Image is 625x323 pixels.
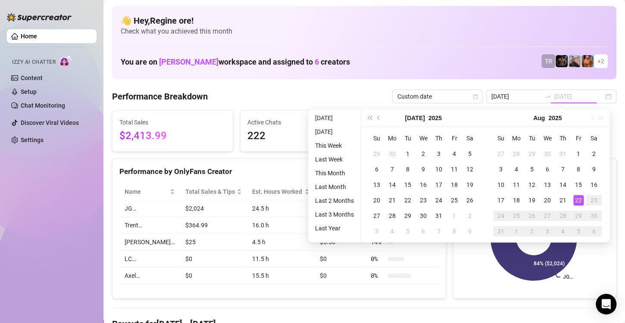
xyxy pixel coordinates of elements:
td: 15.5 h [247,267,315,284]
div: 29 [372,149,382,159]
div: 12 [527,180,537,190]
td: 2025-07-30 [540,146,555,161]
td: 2025-08-20 [540,193,555,208]
div: 18 [511,195,522,205]
th: We [416,130,431,146]
div: 23 [589,195,599,205]
td: 2025-07-19 [462,177,478,193]
div: 8 [449,226,459,236]
div: 29 [527,149,537,159]
div: 30 [387,149,397,159]
button: Choose a month [533,109,545,127]
li: [DATE] [312,127,357,137]
td: 2025-07-30 [416,208,431,224]
li: [DATE] [312,113,357,123]
text: JG… [562,274,572,280]
td: $2,024 [180,200,247,217]
li: Last 3 Months [312,209,357,220]
th: Su [369,130,384,146]
td: 2025-08-15 [571,177,586,193]
span: Total Sales & Tips [185,187,235,196]
div: 6 [372,164,382,174]
td: 4.5 h [247,234,315,251]
td: 2025-08-22 [571,193,586,208]
td: 2025-08-06 [540,161,555,177]
td: 2025-07-22 [400,193,416,208]
td: $0 [180,267,247,284]
td: 2025-08-04 [509,161,524,177]
td: 2025-08-08 [571,161,586,177]
td: Trent… [119,217,180,234]
td: 2025-08-07 [431,224,447,239]
td: 2025-09-02 [524,224,540,239]
td: 2025-08-30 [586,208,602,224]
td: 2025-07-26 [462,193,478,208]
div: 25 [449,195,459,205]
td: 2025-08-12 [524,177,540,193]
div: 14 [558,180,568,190]
div: 28 [387,211,397,221]
td: 2025-08-09 [462,224,478,239]
div: 7 [387,164,397,174]
div: 30 [542,149,553,159]
div: 15 [573,180,584,190]
td: 2025-08-25 [509,208,524,224]
a: Settings [21,137,44,143]
div: 11 [511,180,522,190]
td: 2025-06-29 [369,146,384,161]
a: Discover Viral Videos [21,119,79,126]
div: 11 [449,164,459,174]
div: 1 [573,149,584,159]
div: 16 [418,180,428,190]
h1: You are on workspace and assigned to creators [121,57,350,67]
td: 2025-09-05 [571,224,586,239]
div: 3 [496,164,506,174]
td: 2025-08-09 [586,161,602,177]
td: 2025-08-13 [540,177,555,193]
div: 12 [465,164,475,174]
span: 222 [247,128,354,144]
td: LC… [119,251,180,267]
th: Fr [571,130,586,146]
td: [PERSON_NAME]… [119,234,180,251]
div: 5 [403,226,413,236]
td: 2025-07-18 [447,177,462,193]
td: $25 [180,234,247,251]
li: This Week [312,140,357,151]
td: 2025-06-30 [384,146,400,161]
td: 2025-08-24 [493,208,509,224]
span: $2,413.99 [119,128,226,144]
td: 2025-08-01 [447,208,462,224]
input: End date [554,92,603,101]
td: 2025-08-02 [586,146,602,161]
div: 9 [465,226,475,236]
span: calendar [473,94,478,99]
div: 31 [496,226,506,236]
li: Last Month [312,182,357,192]
td: 2025-08-19 [524,193,540,208]
span: 0 % [371,271,384,280]
th: Tu [400,130,416,146]
div: 3 [434,149,444,159]
td: $0 [315,251,366,267]
img: AI Chatter [59,55,72,67]
td: Axel… [119,267,180,284]
div: 5 [465,149,475,159]
div: 17 [434,180,444,190]
div: 1 [449,211,459,221]
a: Content [21,75,43,81]
td: 11.5 h [247,251,315,267]
div: 27 [496,149,506,159]
td: 2025-07-09 [416,161,431,177]
div: 10 [434,164,444,174]
td: 16.0 h [247,217,315,234]
td: $0 [180,251,247,267]
div: 24 [496,211,506,221]
div: 8 [403,164,413,174]
div: 15 [403,180,413,190]
span: Total Sales [119,118,226,127]
td: 2025-07-29 [524,146,540,161]
div: 26 [527,211,537,221]
a: Setup [21,88,37,95]
h4: 👋 Hey, Regine ore ! [121,15,608,27]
